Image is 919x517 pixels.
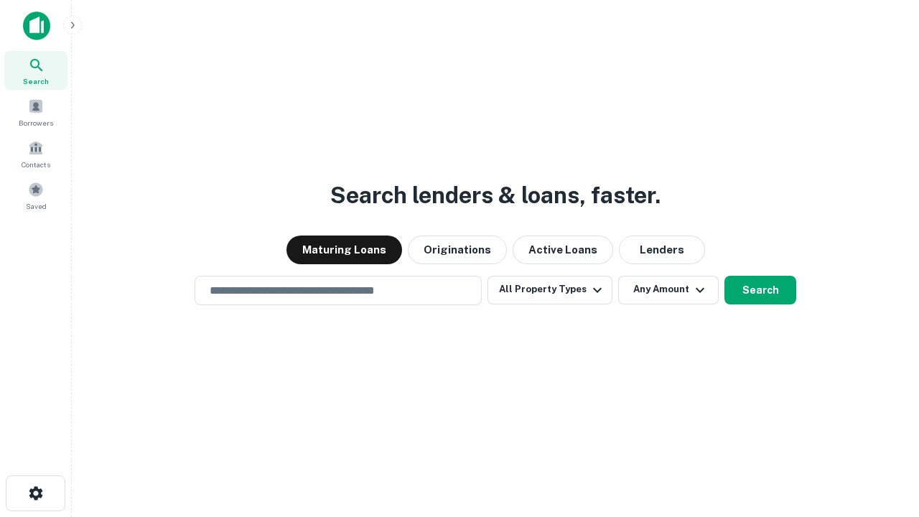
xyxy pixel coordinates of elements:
[618,276,719,304] button: Any Amount
[488,276,612,304] button: All Property Types
[513,236,613,264] button: Active Loans
[19,117,53,129] span: Borrowers
[23,11,50,40] img: capitalize-icon.png
[23,75,49,87] span: Search
[4,134,67,173] a: Contacts
[847,356,919,425] iframe: Chat Widget
[286,236,402,264] button: Maturing Loans
[724,276,796,304] button: Search
[4,51,67,90] a: Search
[4,93,67,131] a: Borrowers
[330,178,661,213] h3: Search lenders & loans, faster.
[26,200,47,212] span: Saved
[619,236,705,264] button: Lenders
[22,159,50,170] span: Contacts
[4,176,67,215] a: Saved
[408,236,507,264] button: Originations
